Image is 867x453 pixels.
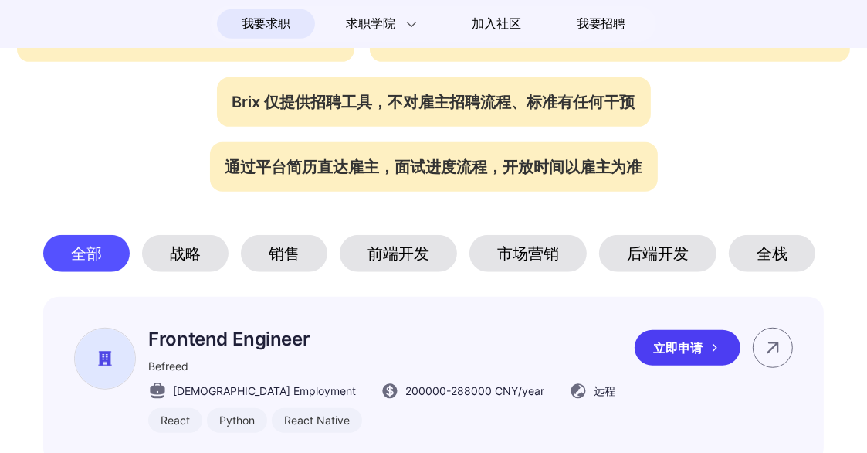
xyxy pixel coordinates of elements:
[242,12,290,36] span: 我要求职
[148,408,202,433] div: React
[635,330,753,366] a: 立即申请
[340,235,457,272] div: 前端开发
[729,235,815,272] div: 全栈
[472,12,521,36] span: 加入社区
[207,408,267,433] div: Python
[272,408,362,433] div: React Native
[43,235,130,272] div: 全部
[148,359,188,373] span: Befreed
[594,383,615,399] span: 远程
[346,15,395,33] span: 求职学院
[577,15,625,33] span: 我要招聘
[469,235,587,272] div: 市场营销
[599,235,716,272] div: 后端开发
[217,77,651,127] div: Brix 仅提供招聘工具，不对雇主招聘流程、标准有任何干预
[173,383,356,399] span: [DEMOGRAPHIC_DATA] Employment
[635,330,740,366] div: 立即申请
[148,328,615,350] p: Frontend Engineer
[210,142,658,192] div: 通过平台简历直达雇主，面试进度流程，开放时间以雇主为准
[241,235,327,272] div: 销售
[405,383,544,399] span: 200000 - 288000 CNY /year
[142,235,229,272] div: 战略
